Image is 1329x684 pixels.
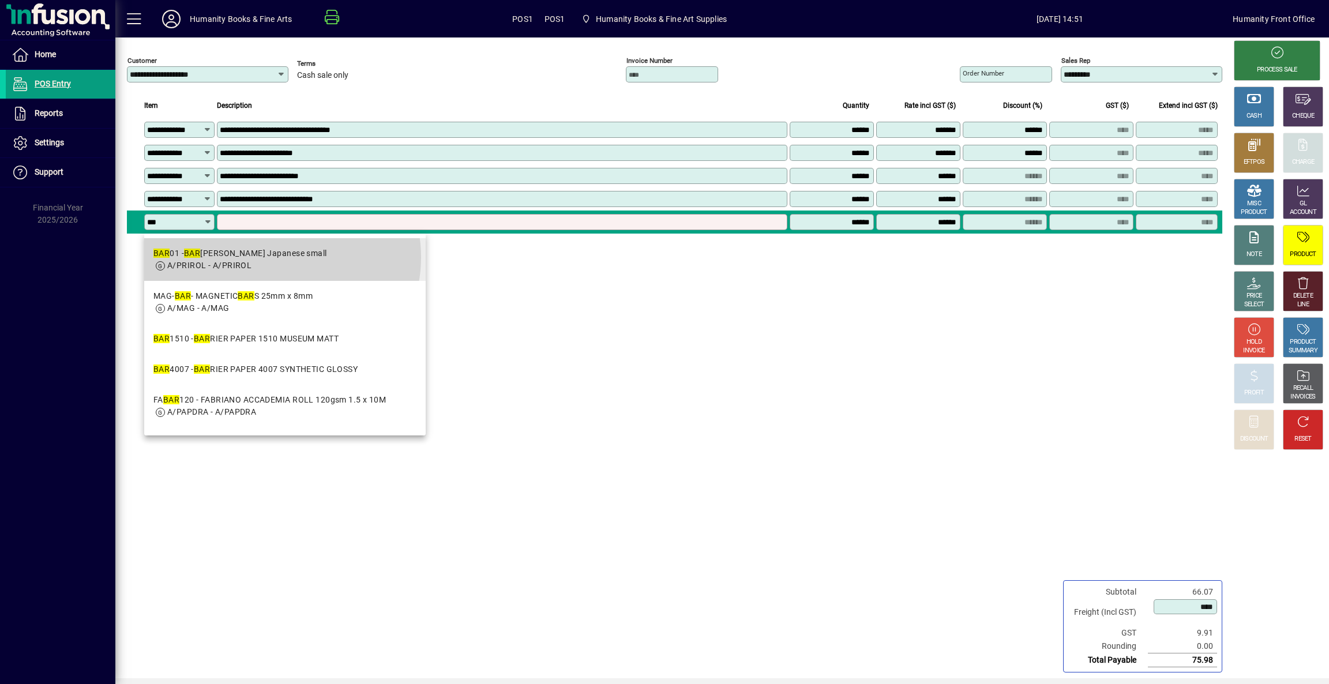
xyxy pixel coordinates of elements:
span: A/PAPDRA - A/PAPDRA [167,407,256,416]
div: CASH [1247,112,1262,121]
span: Description [217,99,252,112]
mat-label: Invoice number [626,57,673,65]
span: POS1 [512,10,533,28]
span: Home [35,50,56,59]
span: Quantity [843,99,869,112]
span: A/PRIROL - A/PRIROL [167,261,251,270]
td: 0.00 [1148,640,1217,653]
td: Rounding [1068,640,1148,653]
div: EFTPOS [1244,158,1265,167]
span: GST ($) [1106,99,1129,112]
span: [DATE] 14:51 [887,10,1233,28]
em: BAR [238,291,254,300]
div: GL [1300,200,1307,208]
em: BAR [153,334,170,343]
div: CHEQUE [1292,112,1314,121]
div: CHARGE [1292,158,1315,167]
div: Humanity Books & Fine Arts [190,10,292,28]
div: PROCESS SALE [1257,66,1297,74]
a: Home [6,40,115,69]
span: Humanity Books & Fine Art Supplies [596,10,727,28]
td: GST [1068,626,1148,640]
span: Extend incl GST ($) [1159,99,1218,112]
div: MAG- - MAGNETIC S 25mm x 8mm [153,290,313,302]
td: 66.07 [1148,585,1217,599]
span: Rate incl GST ($) [904,99,956,112]
mat-label: Customer [127,57,157,65]
span: Item [144,99,158,112]
div: 4007 - RIER PAPER 4007 SYNTHETIC GLOSSY [153,363,358,375]
div: ACCOUNT [1290,208,1316,217]
div: SELECT [1244,300,1264,309]
mat-option: MAG-BAR - MAGNETIC BARS 25mm x 8mm [144,281,426,324]
em: BAR [175,291,191,300]
div: PRODUCT [1241,208,1267,217]
span: POS1 [545,10,565,28]
div: LINE [1297,300,1309,309]
div: 01 - [PERSON_NAME] Japanese small [153,247,327,260]
td: Total Payable [1068,653,1148,667]
em: BAR [194,334,210,343]
span: Settings [35,138,64,147]
button: Profile [153,9,190,29]
div: MISC [1247,200,1261,208]
span: Support [35,167,63,176]
mat-option: FABAR200 - FABRIANO ACCADEMIA ROLL 200gsm 1.5 x 10M [144,427,426,470]
mat-option: FABAR120 - FABRIANO ACCADEMIA ROLL 120gsm 1.5 x 10M [144,385,426,427]
div: SUMMARY [1289,347,1317,355]
em: BAR [163,395,179,404]
mat-option: BAR4007 - BARRIER PAPER 4007 SYNTHETIC GLOSSY [144,354,426,385]
div: PRODUCT [1290,338,1316,347]
em: BAR [153,249,170,258]
td: 9.91 [1148,626,1217,640]
div: RECALL [1293,384,1313,393]
div: NOTE [1247,250,1262,259]
em: BAR [194,364,210,374]
div: INVOICE [1243,347,1264,355]
span: Cash sale only [297,71,348,80]
mat-option: BAR01 - BARREN MARUCHI Japanese small [144,238,426,281]
div: FA 120 - FABRIANO ACCADEMIA ROLL 120gsm 1.5 x 10M [153,394,386,406]
em: BAR [153,364,170,374]
span: A/MAG - A/MAG [167,303,230,313]
mat-label: Order number [963,69,1004,77]
div: DELETE [1293,292,1313,300]
div: DISCOUNT [1240,435,1268,444]
div: 1510 - RIER PAPER 1510 MUSEUM MATT [153,333,339,345]
div: PRODUCT [1290,250,1316,259]
a: Settings [6,129,115,157]
span: POS Entry [35,79,71,88]
span: Discount (%) [1003,99,1042,112]
div: RESET [1294,435,1312,444]
div: PRICE [1247,292,1262,300]
mat-option: BAR1510 - BARRIER PAPER 1510 MUSEUM MATT [144,324,426,354]
div: INVOICES [1290,393,1315,401]
div: Humanity Front Office [1233,10,1315,28]
div: PROFIT [1244,389,1264,397]
span: Terms [297,60,366,67]
div: HOLD [1247,338,1262,347]
a: Reports [6,99,115,128]
td: 75.98 [1148,653,1217,667]
a: Support [6,158,115,187]
mat-label: Sales rep [1061,57,1090,65]
span: Humanity Books & Fine Art Supplies [577,9,731,29]
em: BAR [184,249,200,258]
td: Subtotal [1068,585,1148,599]
span: Reports [35,108,63,118]
td: Freight (Incl GST) [1068,599,1148,626]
